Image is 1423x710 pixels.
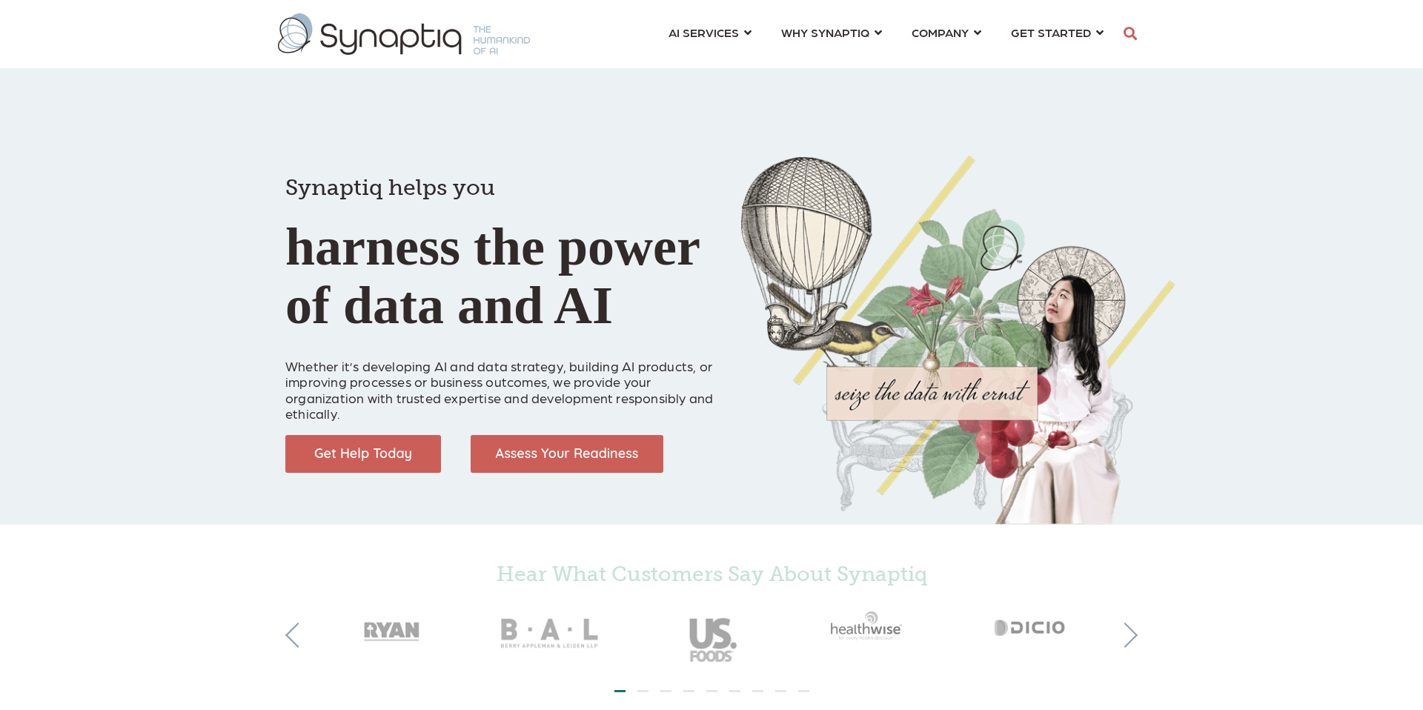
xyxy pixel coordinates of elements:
img: Collage of girl, balloon, bird, and butterfly, with seize the data with ernst text [741,156,1175,525]
li: Page dot 9 [798,690,809,692]
li: Page dot 8 [775,690,786,692]
button: Next [1112,623,1138,648]
span: COMPANY [912,22,969,42]
li: Page dot 4 [683,690,694,692]
a: WHY SYNAPTIQ [781,19,882,46]
span: Synaptiq helps you [285,174,495,201]
img: Assess Your Readiness [471,435,663,473]
nav: menu [654,7,1118,61]
img: Get Help Today [285,435,441,473]
p: Whether it’s developing AI and data strategy, building AI products, or improving processes or bus... [285,342,719,422]
span: AI SERVICES [669,22,739,42]
img: Healthwise_gray50 [792,593,952,658]
img: USFoods_gray50 [631,593,792,676]
a: GET STARTED [1011,19,1104,46]
img: synaptiq logo-1 [278,13,530,55]
li: Page dot 6 [729,690,740,692]
li: Page dot 7 [752,690,763,692]
h4: Hear What Customers Say About Synaptiq [311,562,1112,587]
a: COMPANY [912,19,981,46]
li: Page dot 5 [706,690,717,692]
img: Dicio [952,593,1112,658]
span: GET STARTED [1011,22,1091,42]
li: Page dot 1 [614,690,626,692]
span: WHY SYNAPTIQ [781,22,869,42]
a: AI SERVICES [669,19,752,46]
li: Page dot 3 [660,690,671,692]
img: BAL_gray50 [471,593,631,676]
img: RyanCompanies_gray50_2 [311,593,471,658]
h1: harness the power of data and AI [285,148,719,335]
li: Page dot 2 [637,690,649,692]
button: Previous [285,623,311,648]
